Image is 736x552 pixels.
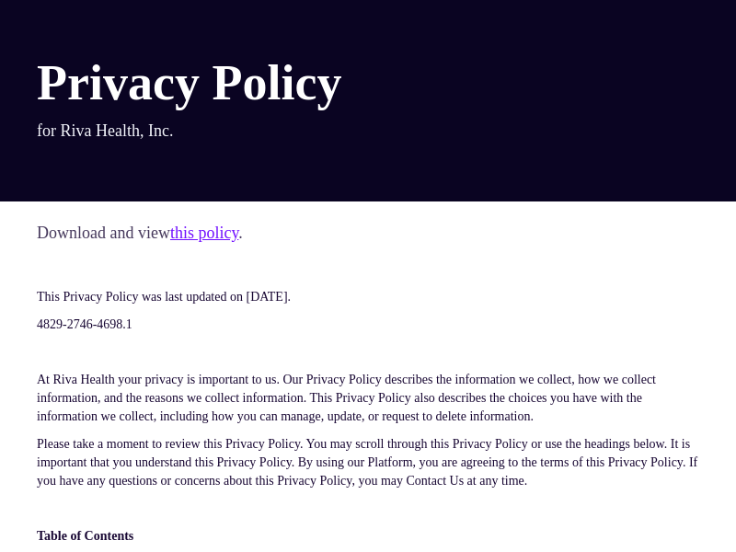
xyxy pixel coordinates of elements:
[37,316,699,334] p: 4829-2746-4698.1
[37,435,699,490] p: Please take a moment to review this Privacy Policy. You may scroll through this Privacy Policy or...
[37,288,699,306] p: This Privacy Policy was last updated on [DATE].
[170,224,238,242] a: this policy
[37,121,173,140] a: for Riva Health, Inc.
[37,220,699,247] p: Download and view .
[37,371,699,426] p: At Riva Health your privacy is important to us. Our Privacy Policy describes the information we c...
[37,343,699,362] p: ‍
[37,529,133,543] strong: Table of Contents
[37,55,341,110] h2: Privacy Policy
[37,500,699,518] p: ‍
